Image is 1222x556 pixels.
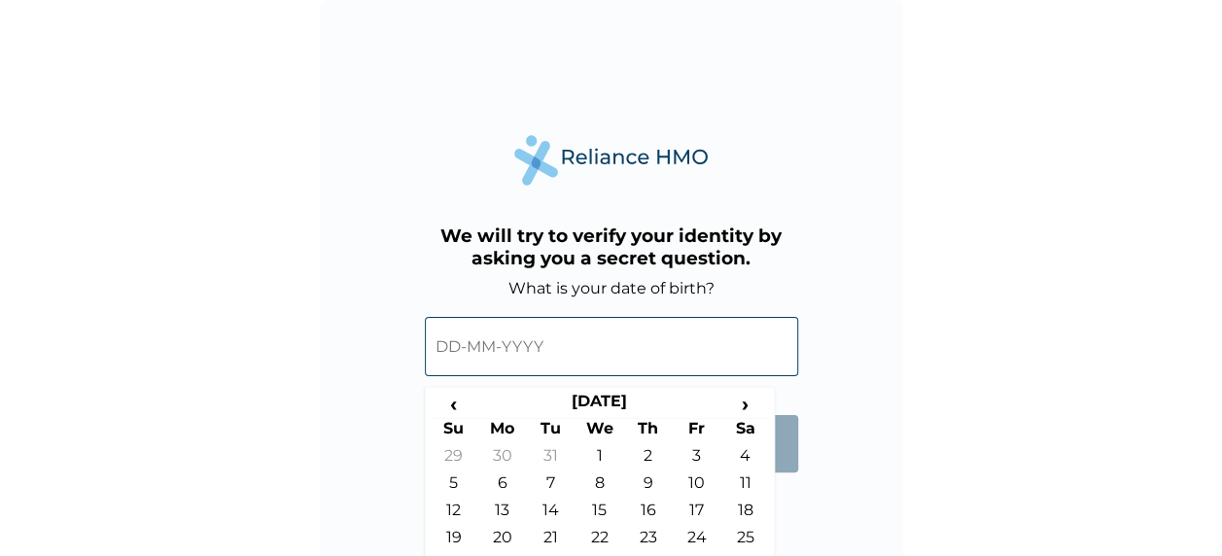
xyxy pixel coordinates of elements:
td: 20 [478,528,527,555]
td: 11 [721,473,770,501]
th: Sa [721,419,770,446]
td: 25 [721,528,770,555]
td: 8 [576,473,624,501]
th: Su [430,419,478,446]
td: 7 [527,473,576,501]
td: 9 [624,473,673,501]
td: 30 [478,446,527,473]
td: 10 [673,473,721,501]
th: Th [624,419,673,446]
td: 5 [430,473,478,501]
td: 17 [673,501,721,528]
td: 18 [721,501,770,528]
h3: We will try to verify your identity by asking you a secret question. [425,225,798,269]
td: 6 [478,473,527,501]
td: 4 [721,446,770,473]
td: 1 [576,446,624,473]
th: Mo [478,419,527,446]
th: We [576,419,624,446]
td: 29 [430,446,478,473]
td: 21 [527,528,576,555]
td: 16 [624,501,673,528]
td: 2 [624,446,673,473]
th: Fr [673,419,721,446]
img: Reliance Health's Logo [514,135,709,185]
td: 31 [527,446,576,473]
td: 23 [624,528,673,555]
td: 14 [527,501,576,528]
td: 12 [430,501,478,528]
td: 13 [478,501,527,528]
input: DD-MM-YYYY [425,317,798,376]
th: Tu [527,419,576,446]
td: 3 [673,446,721,473]
th: [DATE] [478,392,721,419]
span: › [721,392,770,416]
td: 19 [430,528,478,555]
span: ‹ [430,392,478,416]
td: 22 [576,528,624,555]
label: What is your date of birth? [508,279,715,297]
td: 24 [673,528,721,555]
td: 15 [576,501,624,528]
